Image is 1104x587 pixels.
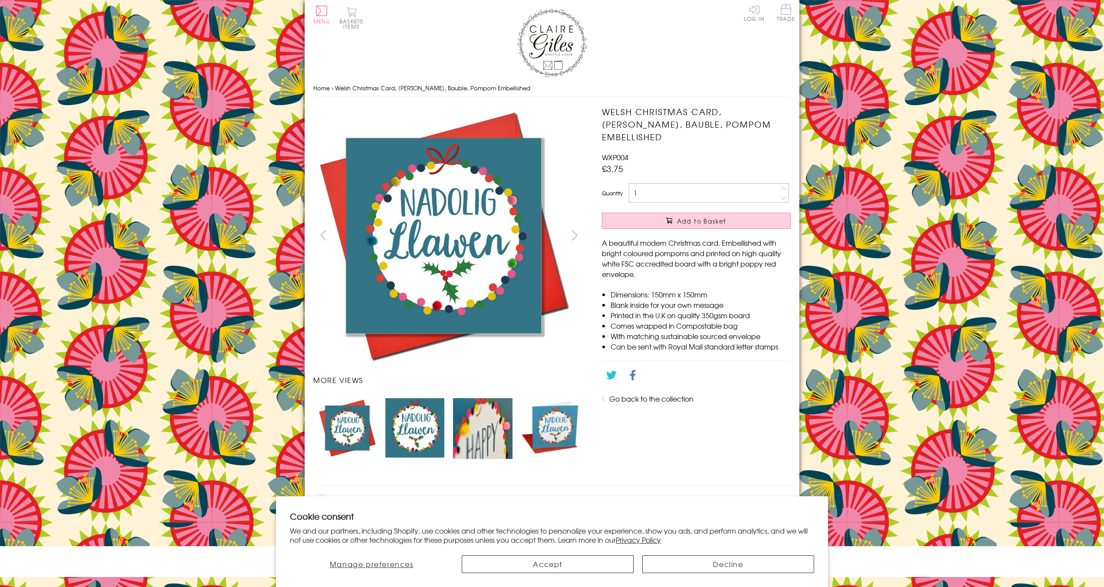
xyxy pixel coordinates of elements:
[777,4,795,23] a: Trade
[313,375,585,385] h3: More views
[343,17,363,30] span: 0 items
[330,559,414,569] span: Manage preferences
[290,555,453,573] button: Manage preferences
[609,393,693,404] a: Go back to the collection
[385,398,444,457] img: Welsh Christmas Card, Nadolig Llawen, Bauble, Pompom Embellished
[602,152,628,162] span: WXP004
[313,106,574,366] img: Welsh Christmas Card, Nadolig Llawen, Bauble, Pompom Embellished
[565,225,585,245] button: next
[602,106,791,143] h1: Welsh Christmas Card, [PERSON_NAME], Bauble, Pompom Embellished
[462,555,634,573] button: Accept
[677,217,726,225] span: Add to Basket
[313,84,330,92] a: Home
[602,213,791,229] button: Add to Basket
[313,79,791,97] nav: breadcrumbs
[290,526,814,544] p: We and our partners, including Shopify, use cookies and other technologies to personalize your ex...
[611,300,791,310] li: Blank inside for your own message
[611,289,791,300] li: Dimensions: 150mm x 150mm
[313,6,330,24] button: Menu
[453,398,512,459] img: Welsh Christmas Card, Nadolig Llawen, Bauble, Pompom Embellished
[585,106,845,366] img: Welsh Christmas Card, Nadolig Llawen, Bauble, Pompom Embellished
[339,7,363,29] button: Basket0 items
[318,398,377,457] img: Welsh Christmas Card, Nadolig Llawen, Bauble, Pompom Embellished
[602,162,623,175] span: £3.75
[313,17,330,25] span: Menu
[335,84,530,92] span: Welsh Christmas Card, [PERSON_NAME], Bauble, Pompom Embellished
[449,394,516,463] li: Carousel Page 3
[611,331,791,341] li: With matching sustainable sourced envelope
[642,555,814,573] button: Decline
[290,510,814,522] h2: Cookie consent
[332,84,333,92] span: ›
[602,189,623,197] label: Quantity
[611,341,791,352] li: Can be sent with Royal Mail standard letter stamps
[313,225,333,245] button: prev
[611,310,791,320] li: Printed in the U.K on quality 350gsm board
[777,4,795,21] span: Trade
[517,9,587,77] img: Claire Giles Greetings Cards
[616,534,661,545] a: Privacy Policy
[517,394,585,463] li: Carousel Page 4
[602,237,791,279] p: A beautiful modern Christmas card. Embellished with bright coloured pompoms and printed on high q...
[313,494,791,507] h2: Product recommendations
[611,320,791,331] li: Comes wrapped in Compostable bag
[521,398,580,458] img: Welsh Christmas Card, Nadolig Llawen, Bauble, Pompom Embellished
[744,4,765,21] a: Log In
[313,394,585,463] ul: Carousel Pagination
[381,394,449,463] li: Carousel Page 2
[313,394,381,463] li: Carousel Page 1 (Current Slide)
